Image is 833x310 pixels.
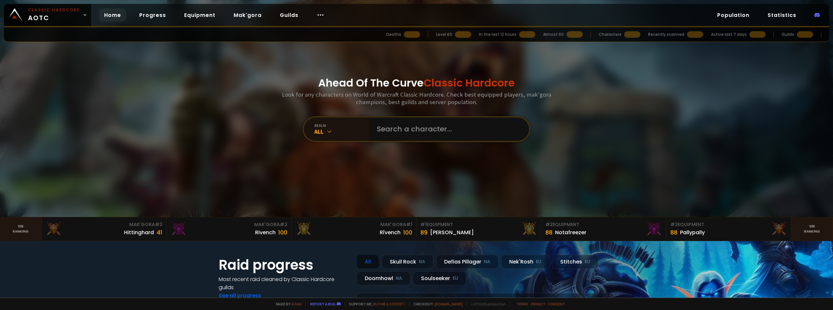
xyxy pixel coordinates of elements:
[406,221,412,228] span: # 1
[545,221,662,228] div: Equipment
[531,302,545,306] a: Privacy
[782,32,794,37] div: Guilds
[552,255,598,269] div: Stitches
[272,302,301,306] span: Made by
[434,302,463,306] a: [DOMAIN_NAME]
[279,91,554,106] h3: Look for any characters on World of Warcraft Classic Hardcore. Check best equipped players, mak'g...
[670,221,787,228] div: Equipment
[99,8,126,22] a: Home
[430,228,474,236] div: [PERSON_NAME]
[680,228,705,236] div: Pallypally
[134,8,171,22] a: Progress
[648,32,684,37] div: Recently scanned
[670,228,677,237] div: 88
[46,221,162,228] div: Mak'Gora
[255,228,276,236] div: Rivench
[409,302,463,306] span: Checkout
[42,217,167,241] a: Mak'Gora#3Hittinghard41
[373,302,405,306] a: Buy me a coffee
[396,275,402,282] small: NA
[436,32,452,37] div: Level 60
[28,7,80,23] span: AOTC
[292,302,301,306] a: a fan
[420,228,428,237] div: 89
[124,228,154,236] div: Hittinghard
[403,228,412,237] div: 100
[419,259,425,265] small: NA
[292,217,416,241] a: Mak'Gora#1Rîvench100
[157,228,162,237] div: 41
[545,221,553,228] span: # 2
[345,302,405,306] span: Support me,
[380,228,401,236] div: Rîvench
[373,117,521,141] input: Search a character...
[278,228,287,237] div: 100
[314,123,369,128] div: realm
[420,221,537,228] div: Equipment
[467,302,506,306] span: v. d752d5 - production
[386,32,401,37] div: Deaths
[228,8,267,22] a: Mak'gora
[484,259,490,265] small: NA
[420,221,427,228] span: # 1
[219,275,349,291] h4: Most recent raid cleaned by Classic Hardcore guilds
[436,255,498,269] div: Defias Pillager
[4,4,91,26] a: Classic HardcoreAOTC
[28,7,80,13] small: Classic Hardcore
[712,8,755,22] a: Population
[314,128,369,135] div: All
[501,255,550,269] div: Nek'Rosh
[155,221,162,228] span: # 3
[548,302,565,306] a: Consent
[670,221,678,228] span: # 3
[357,255,379,269] div: All
[275,8,304,22] a: Guilds
[280,221,287,228] span: # 2
[424,75,515,90] span: Classic Hardcore
[382,255,433,269] div: Skull Rock
[545,228,553,237] div: 88
[318,75,515,91] h1: Ahead Of The Curve
[179,8,221,22] a: Equipment
[479,32,516,37] div: In the last 12 hours
[762,8,801,22] a: Statistics
[413,271,466,285] div: Soulseeker
[711,32,747,37] div: Active last 7 days
[171,221,287,228] div: Mak'Gora
[666,217,791,241] a: #3Equipment88Pallypally
[219,255,349,275] h1: Raid progress
[516,302,528,306] a: Terms
[295,221,412,228] div: Mak'Gora
[416,217,541,241] a: #1Equipment89[PERSON_NAME]
[536,259,541,265] small: EU
[219,292,261,299] a: See all progress
[541,217,666,241] a: #2Equipment88Notafreezer
[310,302,335,306] a: Report a bug
[599,32,621,37] div: Characters
[167,217,292,241] a: Mak'Gora#2Rivench100
[453,275,458,282] small: EU
[357,271,410,285] div: Doomhowl
[791,217,833,241] a: Seeranking
[543,32,564,37] div: Almost 60
[555,228,586,236] div: Notafreezer
[585,259,590,265] small: EU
